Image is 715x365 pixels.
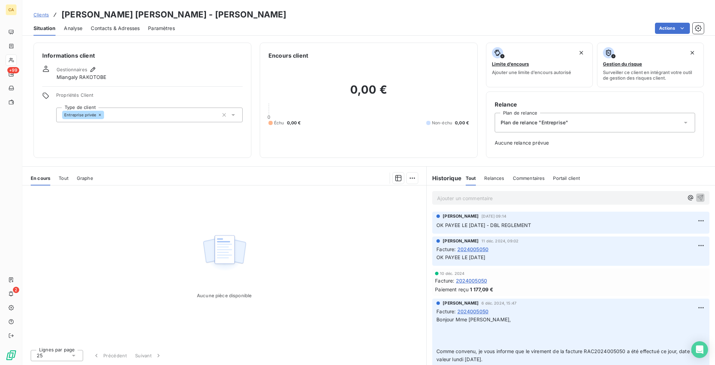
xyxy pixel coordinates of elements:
[443,213,479,219] span: [PERSON_NAME]
[436,308,456,315] span: Facture :
[436,246,456,253] span: Facture :
[691,341,708,358] div: Open Intercom Messenger
[553,175,580,181] span: Portail client
[492,70,571,75] span: Ajouter une limite d’encours autorisé
[457,246,489,253] span: 2024005050
[131,348,166,363] button: Suivant
[435,277,454,284] span: Facture :
[77,175,93,181] span: Graphe
[513,175,545,181] span: Commentaires
[37,352,43,359] span: 25
[56,92,243,102] span: Propriétés Client
[481,301,516,305] span: 6 déc. 2024, 15:47
[34,11,49,18] a: Clients
[197,293,252,298] span: Aucune pièce disponible
[481,214,506,218] span: [DATE] 09:14
[456,277,487,284] span: 2024005050
[492,61,529,67] span: Limite d’encours
[435,286,469,293] span: Paiement reçu
[455,120,469,126] span: 0,00 €
[34,25,56,32] span: Situation
[436,222,531,228] span: OK PAYEE LE [DATE] - DBL REGLEMENT
[202,231,247,275] img: Empty state
[481,239,518,243] span: 11 déc. 2024, 09:02
[486,43,593,87] button: Limite d’encoursAjouter une limite d’encours autorisé
[436,316,511,322] span: Bonjour Mme [PERSON_NAME],
[91,25,140,32] span: Contacts & Adresses
[267,114,270,120] span: 0
[42,51,243,60] h6: Informations client
[427,174,462,182] h6: Historique
[436,348,699,362] span: Comme convenu, je vous informe que le virement de la facture RAC2024005050 a été effectué ce jour...
[603,70,698,81] span: Surveiller ce client en intégrant votre outil de gestion des risques client.
[457,308,489,315] span: 2024005050
[436,254,485,260] span: OK PAYEE LE [DATE]
[34,12,49,17] span: Clients
[57,67,87,72] span: Gestionnaires
[64,25,82,32] span: Analyse
[57,74,106,81] span: Miangaly RAKOTOBE
[603,61,642,67] span: Gestion du risque
[6,350,17,361] img: Logo LeanPay
[274,120,284,126] span: Échu
[89,348,131,363] button: Précédent
[7,67,19,73] span: +99
[6,4,17,15] div: CA
[148,25,175,32] span: Paramètres
[501,119,568,126] span: Plan de relance "Entreprise"
[432,120,452,126] span: Non-échu
[495,139,695,146] span: Aucune relance prévue
[59,175,68,181] span: Tout
[466,175,476,181] span: Tout
[470,286,493,293] span: 1 177,09 €
[443,238,479,244] span: [PERSON_NAME]
[597,43,704,87] button: Gestion du risqueSurveiller ce client en intégrant votre outil de gestion des risques client.
[440,271,464,276] span: 10 déc. 2024
[655,23,690,34] button: Actions
[495,100,695,109] h6: Relance
[64,113,96,117] span: Entreprise privée
[268,83,469,104] h2: 0,00 €
[13,287,19,293] span: 2
[484,175,504,181] span: Relances
[287,120,301,126] span: 0,00 €
[31,175,50,181] span: En cours
[104,112,110,118] input: Ajouter une valeur
[61,8,286,21] h3: [PERSON_NAME] [PERSON_NAME] - [PERSON_NAME]
[443,300,479,306] span: [PERSON_NAME]
[268,51,308,60] h6: Encours client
